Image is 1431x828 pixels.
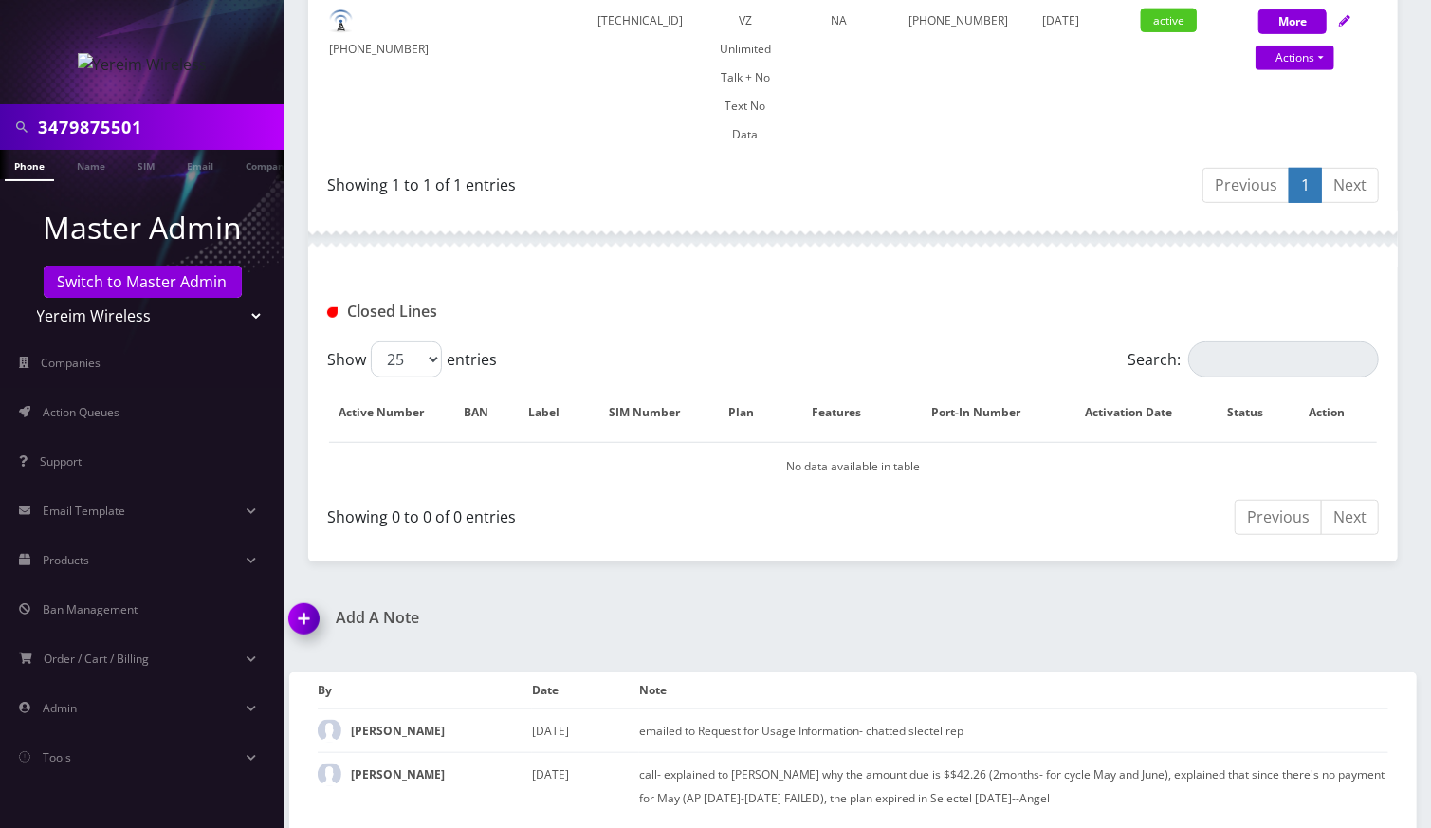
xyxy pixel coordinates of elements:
span: Ban Management [43,601,138,617]
strong: [PERSON_NAME] [351,723,445,739]
input: Search: [1188,341,1379,377]
img: Yereim Wireless [78,53,208,76]
input: Search in Company [38,109,280,145]
th: Active Number: activate to sort column descending [329,385,452,440]
span: active [1141,9,1197,32]
a: 1 [1289,168,1322,203]
a: Actions [1256,46,1334,70]
th: BAN: activate to sort column ascending [454,385,516,440]
th: By [318,672,532,708]
th: Activation Date: activate to sort column ascending [1063,385,1215,440]
button: More [1258,9,1327,34]
a: Switch to Master Admin [44,266,242,298]
span: [DATE] [1042,12,1079,28]
th: SIM Number: activate to sort column ascending [591,385,718,440]
td: [DATE] [532,752,639,819]
a: Add A Note [289,609,839,627]
th: Port-In Number: activate to sort column ascending [909,385,1061,440]
h1: Closed Lines [327,303,659,321]
td: No data available in table [329,442,1377,490]
a: SIM [128,150,164,179]
span: Admin [43,700,77,716]
span: Companies [42,355,101,371]
span: Tools [43,749,71,765]
span: Products [43,552,89,568]
a: Previous [1235,500,1322,535]
strong: [PERSON_NAME] [351,766,445,782]
label: Search: [1128,341,1379,377]
a: Email [177,150,223,179]
select: Showentries [371,341,442,377]
td: [DATE] [532,708,639,752]
span: Email Template [43,503,125,519]
th: Features: activate to sort column ascending [784,385,908,440]
a: Company [236,150,300,179]
a: Next [1321,500,1379,535]
th: Label: activate to sort column ascending [518,385,588,440]
a: Name [67,150,115,179]
th: Plan: activate to sort column ascending [720,385,782,440]
span: Order / Cart / Billing [45,651,150,667]
img: default.png [329,9,353,33]
span: Support [40,453,82,469]
td: call- explained to [PERSON_NAME] why the amount due is $$42.26 (2months- for cycle May and June),... [639,752,1388,819]
td: emailed to Request for Usage Information- chatted slectel rep [639,708,1388,752]
a: Previous [1202,168,1290,203]
a: Next [1321,168,1379,203]
th: Note [639,672,1388,708]
label: Show entries [327,341,497,377]
a: Phone [5,150,54,181]
div: Showing 1 to 1 of 1 entries [327,166,839,196]
div: Showing 0 to 0 of 0 entries [327,498,839,528]
th: Action : activate to sort column ascending [1296,385,1377,440]
img: Closed Lines [327,307,338,318]
th: Status: activate to sort column ascending [1216,385,1293,440]
span: Action Queues [43,404,119,420]
th: Date [532,672,639,708]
